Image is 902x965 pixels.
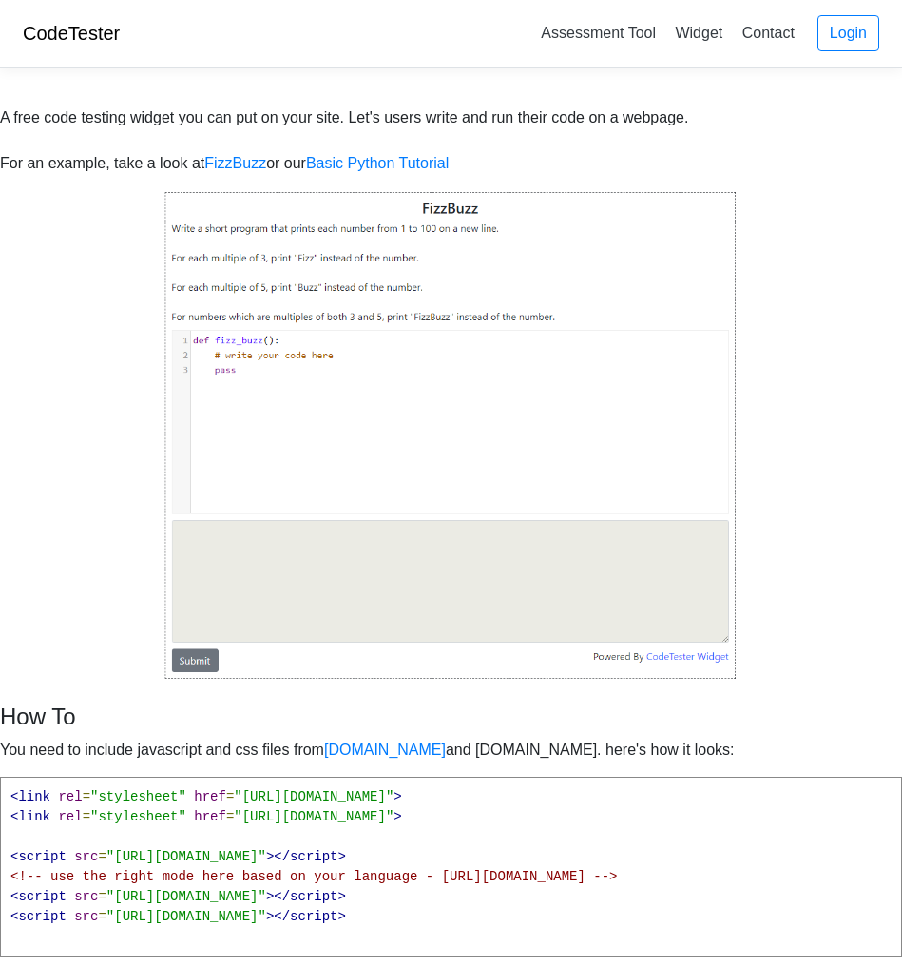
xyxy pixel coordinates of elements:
[10,889,67,904] span: <script
[83,789,90,804] span: =
[106,909,266,924] span: "[URL][DOMAIN_NAME]"
[234,809,393,824] span: "[URL][DOMAIN_NAME]"
[735,17,802,48] a: Contact
[204,155,266,171] a: FizzBuzz
[10,809,50,824] span: <link
[98,909,106,924] span: =
[10,869,618,884] span: <!-- use the right mode here based on your language - [URL][DOMAIN_NAME] -->
[74,849,98,864] span: src
[266,889,346,904] span: ></script>
[393,789,401,804] span: >
[10,849,67,864] span: <script
[98,889,106,904] span: =
[226,789,234,804] span: =
[58,789,82,804] span: rel
[194,809,226,824] span: href
[74,909,98,924] span: src
[234,789,393,804] span: "[URL][DOMAIN_NAME]"
[90,789,186,804] span: "stylesheet"
[393,809,401,824] span: >
[106,889,266,904] span: "[URL][DOMAIN_NAME]"
[533,17,663,48] a: Assessment Tool
[98,849,106,864] span: =
[817,15,879,51] a: Login
[194,789,226,804] span: href
[90,809,186,824] span: "stylesheet"
[74,889,98,904] span: src
[106,849,266,864] span: "[URL][DOMAIN_NAME]"
[10,789,50,804] span: <link
[306,155,449,171] a: Basic Python Tutorial
[83,809,90,824] span: =
[266,909,346,924] span: ></script>
[667,17,730,48] a: Widget
[10,909,67,924] span: <script
[164,190,738,681] img: widget.bd687f194666.png
[58,809,82,824] span: rel
[226,809,234,824] span: =
[23,23,120,44] a: CodeTester
[324,742,446,758] a: [DOMAIN_NAME]
[266,849,346,864] span: ></script>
